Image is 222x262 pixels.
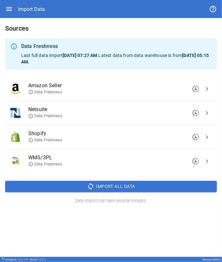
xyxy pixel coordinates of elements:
[28,137,62,143] span: Data Freshness
[10,84,21,94] img: Amazon Seller
[28,162,62,167] span: Data Freshness
[192,109,200,117] span: downloading
[21,52,212,65] p: Last full data import . Latest data from data warehouse is from
[203,85,211,93] span: chevron_right
[5,258,29,261] div: Drivepoint
[28,113,62,119] span: Data Freshness
[28,130,201,137] span: Shopify
[203,258,221,261] div: Because Market
[192,157,200,165] span: downloading
[28,82,201,89] span: Amazon Seller
[18,6,45,12] div: Import Data
[30,258,46,261] div: Model
[39,258,46,261] span: v 5.0.2
[10,156,21,166] img: WMS/3PL
[192,133,200,141] span: downloading
[87,182,95,190] span: sync
[10,108,21,118] img: Netsuite
[192,85,200,93] span: downloading
[21,53,209,64] b: [DATE] 05:15 AM .
[5,23,217,33] h6: Sources
[1,258,4,260] img: Drivepoint
[203,109,211,117] span: chevron_right
[96,182,135,191] span: Import All Data
[21,42,212,50] div: Data Freshness
[5,181,217,192] button: Import All Data
[5,197,217,204] h6: Data import can take several minutes.
[63,53,97,58] b: [DATE] 07:27 AM
[28,106,201,113] span: Netsuite
[10,132,21,142] img: Shopify
[203,133,211,141] span: chevron_right
[28,154,201,162] span: WMS/3PL
[28,89,62,95] span: Data Freshness
[203,157,211,165] span: chevron_right
[18,258,29,261] span: v 6.0.109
